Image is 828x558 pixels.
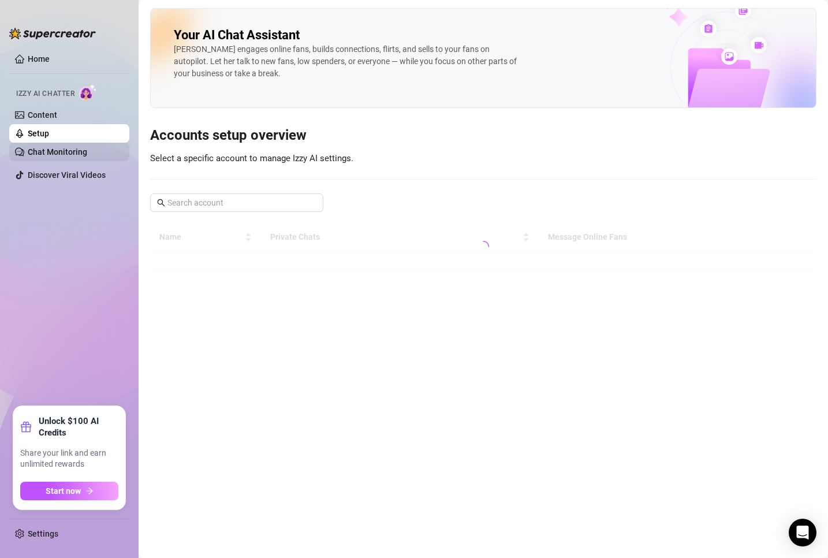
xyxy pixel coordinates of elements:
[20,448,118,470] span: Share your link and earn unlimited rewards
[174,27,300,43] h2: Your AI Chat Assistant
[85,487,94,495] span: arrow-right
[46,486,81,496] span: Start now
[28,54,50,64] a: Home
[157,199,165,207] span: search
[150,153,353,163] span: Select a specific account to manage Izzy AI settings.
[28,529,58,538] a: Settings
[150,127,816,145] h3: Accounts setup overview
[28,110,57,120] a: Content
[28,129,49,138] a: Setup
[20,421,32,433] span: gift
[789,519,816,546] div: Open Intercom Messenger
[79,84,97,101] img: AI Chatter
[478,241,489,252] span: loading
[9,28,96,39] img: logo-BBDzfeDw.svg
[28,147,87,157] a: Chat Monitoring
[39,415,118,438] strong: Unlock $100 AI Credits
[167,196,307,209] input: Search account
[28,170,106,180] a: Discover Viral Videos
[20,482,118,500] button: Start nowarrow-right
[174,43,520,80] div: [PERSON_NAME] engages online fans, builds connections, flirts, and sells to your fans on autopilo...
[16,88,74,99] span: Izzy AI Chatter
